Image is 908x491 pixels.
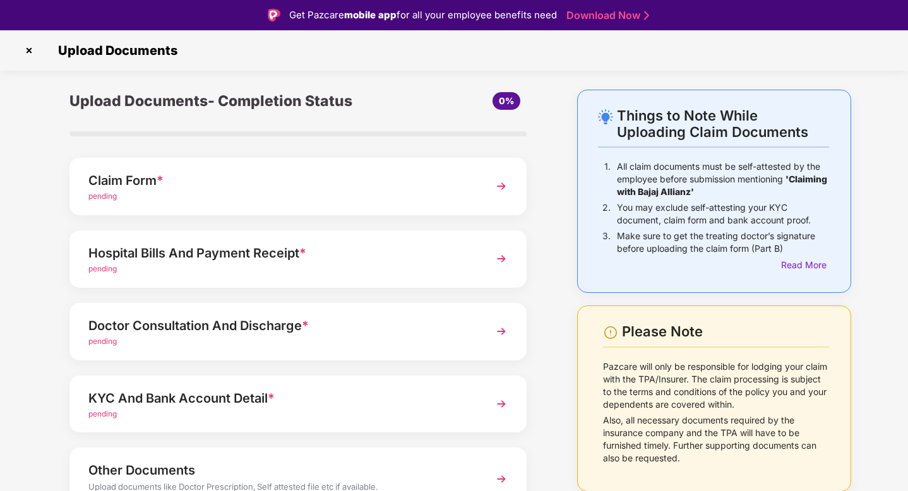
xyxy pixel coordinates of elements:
[617,107,829,140] div: Things to Note While Uploading Claim Documents
[598,109,613,124] img: svg+xml;base64,PHN2ZyB4bWxucz0iaHR0cDovL3d3dy53My5vcmcvMjAwMC9zdmciIHdpZHRoPSIyNC4wOTMiIGhlaWdodD...
[499,95,514,106] span: 0%
[644,9,649,22] img: Stroke
[88,191,117,201] span: pending
[490,175,513,198] img: svg+xml;base64,PHN2ZyBpZD0iTmV4dCIgeG1sbnM9Imh0dHA6Ly93d3cudzMub3JnLzIwMDAvc3ZnIiB3aWR0aD0iMzYiIG...
[88,409,117,418] span: pending
[88,316,472,336] div: Doctor Consultation And Discharge
[19,40,39,61] img: svg+xml;base64,PHN2ZyBpZD0iQ3Jvc3MtMzJ4MzIiIHhtbG5zPSJodHRwOi8vd3d3LnczLm9yZy8yMDAwL3N2ZyIgd2lkdG...
[490,247,513,270] img: svg+xml;base64,PHN2ZyBpZD0iTmV4dCIgeG1sbnM9Imh0dHA6Ly93d3cudzMub3JnLzIwMDAvc3ZnIiB3aWR0aD0iMzYiIG...
[617,201,829,227] p: You may exclude self-attesting your KYC document, claim form and bank account proof.
[566,9,645,22] a: Download Now
[622,323,829,340] div: Please Note
[490,393,513,415] img: svg+xml;base64,PHN2ZyBpZD0iTmV4dCIgeG1sbnM9Imh0dHA6Ly93d3cudzMub3JnLzIwMDAvc3ZnIiB3aWR0aD0iMzYiIG...
[617,230,829,255] p: Make sure to get the treating doctor’s signature before uploading the claim form (Part B)
[781,258,829,272] div: Read More
[69,90,374,112] div: Upload Documents- Completion Status
[602,230,611,255] p: 3.
[88,264,117,273] span: pending
[88,336,117,346] span: pending
[603,325,618,340] img: svg+xml;base64,PHN2ZyBpZD0iV2FybmluZ18tXzI0eDI0IiBkYXRhLW5hbWU9Ildhcm5pbmcgLSAyNHgyNCIgeG1sbnM9Im...
[88,388,472,408] div: KYC And Bank Account Detail
[602,201,611,227] p: 2.
[88,170,472,191] div: Claim Form
[617,160,829,198] p: All claim documents must be self-attested by the employee before submission mentioning
[88,243,472,263] div: Hospital Bills And Payment Receipt
[490,468,513,490] img: svg+xml;base64,PHN2ZyBpZD0iTmV4dCIgeG1sbnM9Imh0dHA6Ly93d3cudzMub3JnLzIwMDAvc3ZnIiB3aWR0aD0iMzYiIG...
[490,320,513,343] img: svg+xml;base64,PHN2ZyBpZD0iTmV4dCIgeG1sbnM9Imh0dHA6Ly93d3cudzMub3JnLzIwMDAvc3ZnIiB3aWR0aD0iMzYiIG...
[289,8,557,23] div: Get Pazcare for all your employee benefits need
[45,43,184,58] span: Upload Documents
[344,9,397,21] strong: mobile app
[604,160,611,198] p: 1.
[268,9,280,21] img: Logo
[603,360,829,411] p: Pazcare will only be responsible for lodging your claim with the TPA/Insurer. The claim processin...
[88,460,472,480] div: Other Documents
[603,414,829,464] p: Also, all necessary documents required by the insurance company and the TPA will have to be furni...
